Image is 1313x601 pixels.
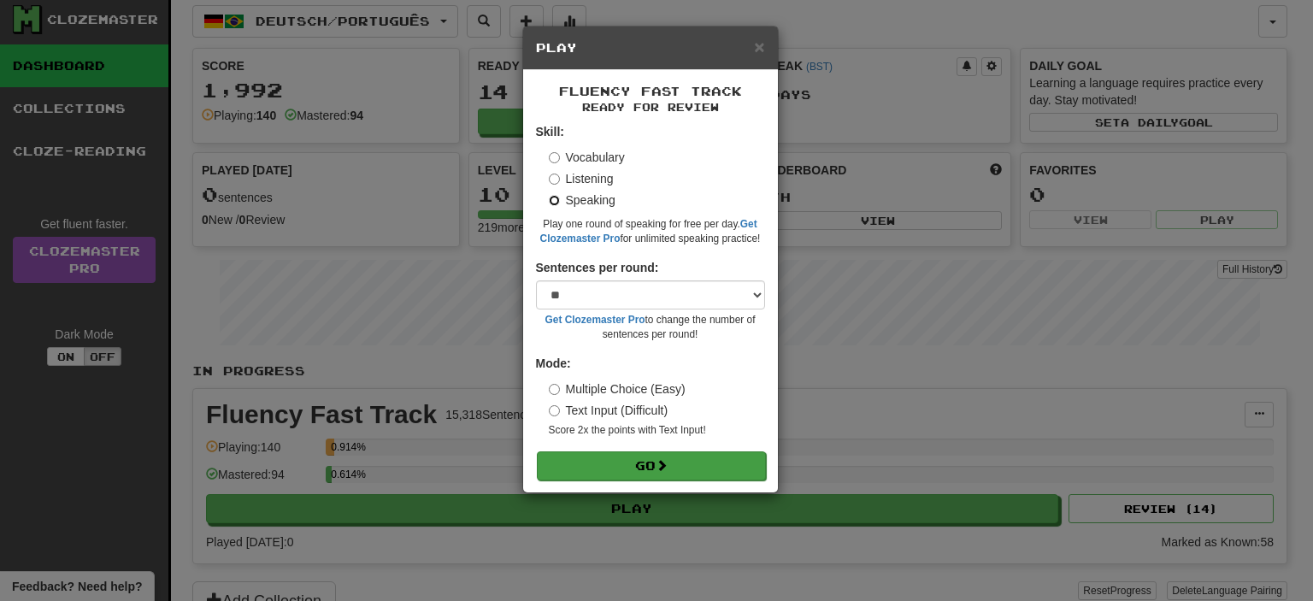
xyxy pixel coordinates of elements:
[549,152,560,163] input: Vocabulary
[754,37,764,56] span: ×
[549,423,765,438] small: Score 2x the points with Text Input !
[536,313,765,342] small: to change the number of sentences per round!
[536,356,571,370] strong: Mode:
[549,149,625,166] label: Vocabulary
[549,170,614,187] label: Listening
[549,174,560,185] input: Listening
[537,451,766,480] button: Go
[536,125,564,138] strong: Skill:
[536,39,765,56] h5: Play
[536,259,659,276] label: Sentences per round:
[549,384,560,395] input: Multiple Choice (Easy)
[549,195,560,206] input: Speaking
[536,100,765,115] small: Ready for Review
[754,38,764,56] button: Close
[545,314,645,326] a: Get Clozemaster Pro
[549,191,615,209] label: Speaking
[549,405,560,416] input: Text Input (Difficult)
[559,84,742,98] span: Fluency Fast Track
[549,380,686,398] label: Multiple Choice (Easy)
[549,402,668,419] label: Text Input (Difficult)
[536,217,765,246] small: Play one round of speaking for free per day. for unlimited speaking practice!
